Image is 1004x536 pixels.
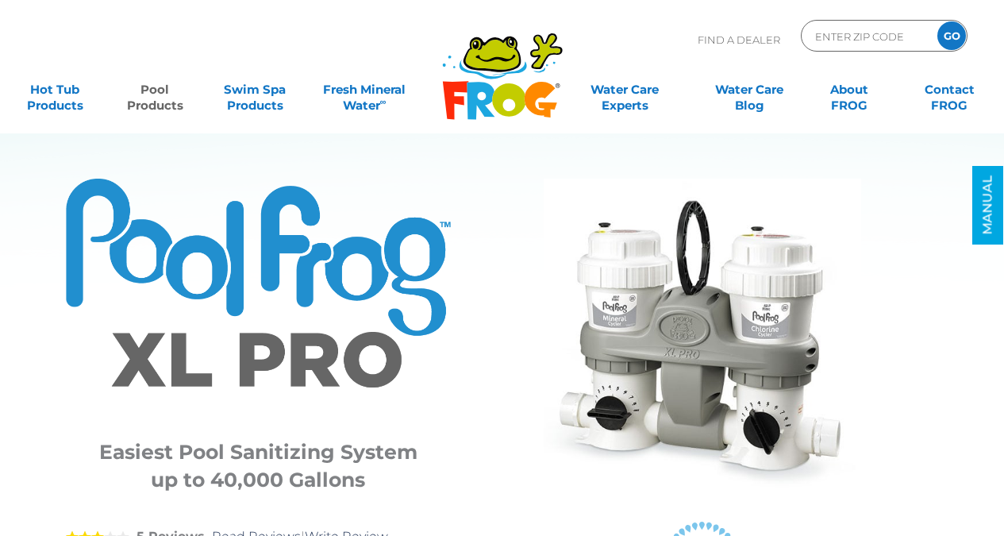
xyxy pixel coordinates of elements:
[937,21,966,50] input: GO
[66,179,451,411] img: Product Logo
[86,438,431,494] h3: Easiest Pool Sanitizing System up to 40,000 Gallons
[710,74,788,106] a: Water CareBlog
[16,74,94,106] a: Hot TubProducts
[562,74,688,106] a: Water CareExperts
[116,74,194,106] a: PoolProducts
[380,96,387,107] sup: ∞
[810,74,888,106] a: AboutFROG
[316,74,414,106] a: Fresh MineralWater∞
[216,74,294,106] a: Swim SpaProducts
[814,25,921,48] input: Zip Code Form
[972,166,1003,245] a: MANUAL
[910,74,988,106] a: ContactFROG
[698,20,780,60] p: Find A Dealer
